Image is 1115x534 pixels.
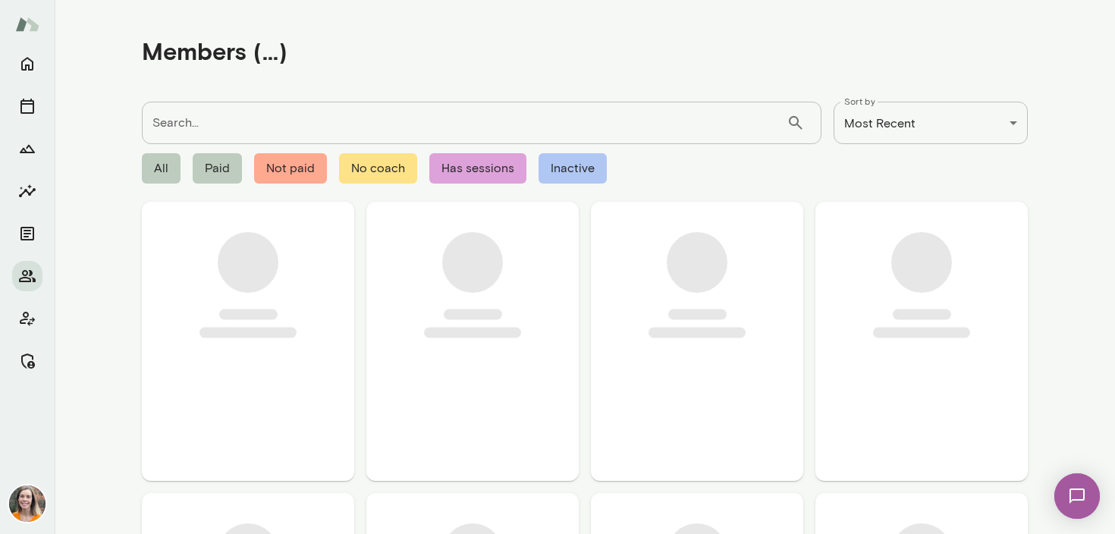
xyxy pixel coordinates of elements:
button: Home [12,49,42,79]
span: Has sessions [429,153,526,184]
span: Paid [193,153,242,184]
button: Growth Plan [12,133,42,164]
span: All [142,153,181,184]
button: Manage [12,346,42,376]
div: Most Recent [834,102,1028,144]
img: Mento [15,10,39,39]
h4: Members (...) [142,36,287,65]
button: Sessions [12,91,42,121]
label: Sort by [844,95,875,108]
img: Carrie Kelly [9,485,46,522]
span: Not paid [254,153,327,184]
button: Documents [12,218,42,249]
span: No coach [339,153,417,184]
span: Inactive [539,153,607,184]
button: Insights [12,176,42,206]
button: Members [12,261,42,291]
button: Client app [12,303,42,334]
